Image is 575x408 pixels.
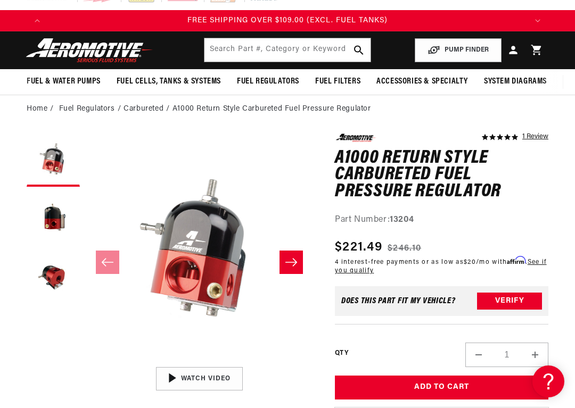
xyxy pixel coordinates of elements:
[172,103,371,115] li: A1000 Return Style Carbureted Fuel Pressure Regulator
[415,38,502,62] button: PUMP FINDER
[341,297,456,305] div: Does This part fit My vehicle?
[307,69,368,94] summary: Fuel Filters
[464,259,476,265] span: $20
[376,76,468,87] span: Accessories & Specialty
[280,251,303,274] button: Slide right
[27,192,80,245] button: Load image 2 in gallery view
[390,215,414,224] strong: 13204
[484,76,547,87] span: System Diagrams
[27,103,548,115] nav: breadcrumbs
[335,349,348,358] label: QTY
[315,76,360,87] span: Fuel Filters
[27,134,80,187] button: Load image 1 in gallery view
[27,251,80,304] button: Load image 3 in gallery view
[477,293,542,310] button: Verify
[187,16,388,24] span: FREE SHIPPING OVER $109.00 (EXCL. FUEL TANKS)
[335,213,548,227] div: Part Number:
[48,15,527,27] div: Announcement
[507,256,525,264] span: Affirm
[335,257,548,276] p: 4 interest-free payments or as low as /mo with .
[476,69,555,94] summary: System Diagrams
[23,38,156,63] img: Aeromotive
[229,69,307,94] summary: Fuel Regulators
[335,238,382,257] span: $221.49
[19,69,109,94] summary: Fuel & Water Pumps
[335,376,548,399] button: Add to Cart
[522,134,548,141] a: 1 reviews
[237,76,299,87] span: Fuel Regulators
[388,242,421,255] s: $246.10
[27,76,101,87] span: Fuel & Water Pumps
[27,103,47,115] a: Home
[368,69,476,94] summary: Accessories & Specialty
[59,103,124,115] li: Fuel Regulators
[109,69,229,94] summary: Fuel Cells, Tanks & Systems
[204,38,370,62] input: Search by Part Number, Category or Keyword
[27,10,48,31] button: Translation missing: en.sections.announcements.previous_announcement
[124,103,172,115] li: Carbureted
[27,134,314,390] media-gallery: Gallery Viewer
[117,76,221,87] span: Fuel Cells, Tanks & Systems
[527,10,548,31] button: Translation missing: en.sections.announcements.next_announcement
[347,38,371,62] button: search button
[335,150,548,201] h1: A1000 Return Style Carbureted Fuel Pressure Regulator
[48,15,527,27] div: 3 of 3
[96,251,119,274] button: Slide left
